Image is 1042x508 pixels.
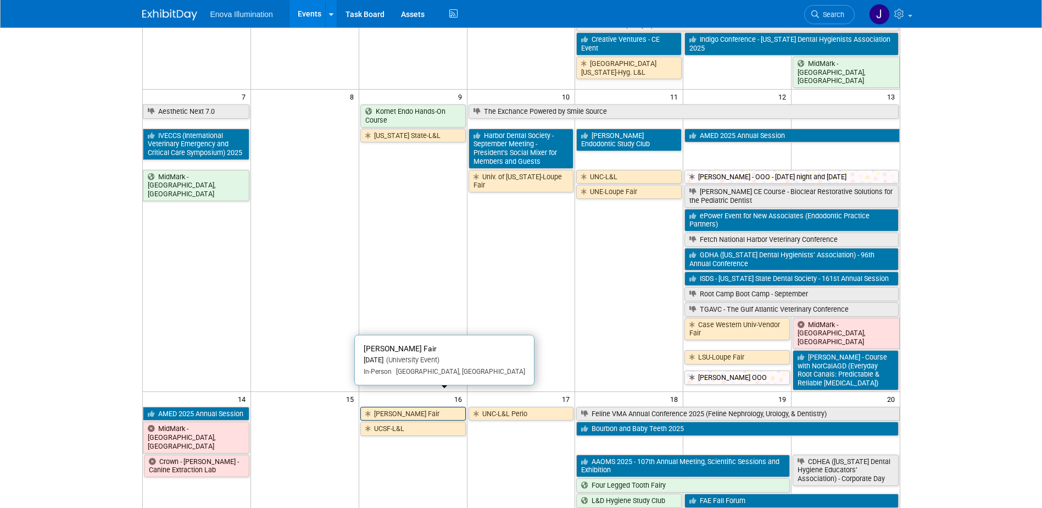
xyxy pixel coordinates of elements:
a: Fetch National Harbor Veterinary Conference [684,233,898,247]
a: UNC-L&L Perio [469,407,574,421]
a: [PERSON_NAME] Fair [360,407,466,421]
span: 7 [241,90,250,103]
span: Enova Illumination [210,10,273,19]
a: UNC-L&L [576,170,682,184]
span: 16 [453,392,467,406]
a: ePower Event for New Associates (Endodontic Practice Partners) [684,209,898,231]
span: 18 [669,392,683,406]
a: GDHA ([US_STATE] Dental Hygienists’ Association) - 96th Annual Conference [684,248,898,270]
a: L&D Hygiene Study Club [576,494,682,508]
span: 11 [669,90,683,103]
span: 15 [345,392,359,406]
a: Univ. of [US_STATE]-Loupe Fair [469,170,574,192]
a: Komet Endo Hands-On Course [360,104,466,127]
span: (University Event) [383,356,439,364]
a: Crown - [PERSON_NAME] - Canine Extraction Lab [144,455,249,477]
a: [PERSON_NAME] CE Course - Bioclear Restorative Solutions for the Pediatric Dentist [684,185,898,207]
img: ExhibitDay [142,9,197,20]
a: Harbor Dental Society - September Meeting - President’s Social Mixer for Members and Guests [469,129,574,169]
a: AAOMS 2025 - 107th Annual Meeting, Scientific Sessions and Exhibition [576,455,790,477]
span: 12 [777,90,791,103]
a: Indigo Conference - [US_STATE] Dental Hygienists Association 2025 [684,32,898,55]
span: 14 [237,392,250,406]
span: 20 [886,392,900,406]
span: [PERSON_NAME] Fair [364,344,437,353]
a: FAE Fall Forum [684,494,898,508]
a: [PERSON_NAME] OOO [684,371,790,385]
a: CDHEA ([US_STATE] Dental Hygiene Educators’ Association) - Corporate Day [793,455,898,486]
a: The Exchance Powered by Smile Source [469,104,899,119]
a: Four Legged Tooth Fairy [576,478,790,493]
a: Case Western Univ-Vendor Fair [684,318,790,340]
a: MidMark - [GEOGRAPHIC_DATA], [GEOGRAPHIC_DATA] [143,170,249,201]
a: Aesthetic Next 7.0 [143,104,249,119]
a: AMED 2025 Annual Session [143,407,249,421]
a: [GEOGRAPHIC_DATA][US_STATE]-Hyg. L&L [576,57,682,79]
span: 13 [886,90,900,103]
a: Root Camp Boot Camp - September [684,287,898,301]
a: UNE-Loupe Fair [576,185,682,199]
img: Janelle Tlusty [869,4,890,25]
a: [PERSON_NAME] - OOO - [DATE] night and [DATE] [684,170,898,184]
span: [GEOGRAPHIC_DATA], [GEOGRAPHIC_DATA] [392,368,525,376]
a: AMED 2025 Annual Session [684,129,899,143]
a: MidMark - [GEOGRAPHIC_DATA], [GEOGRAPHIC_DATA] [143,422,249,453]
a: [PERSON_NAME] Endodontic Study Club [576,129,682,151]
span: In-Person [364,368,392,376]
a: IVECCS (International Veterinary Emergency and Critical Care Symposium) 2025 [143,129,249,160]
a: [PERSON_NAME] - Course with NorCalAGD (Everyday Root Canals: Predictable & Reliable [MEDICAL_DATA]) [793,350,898,390]
span: 8 [349,90,359,103]
span: 9 [457,90,467,103]
a: [US_STATE] State-L&L [360,129,466,143]
a: ISDS - [US_STATE] State Dental Society - 161st Annual Session [684,272,898,286]
a: LSU-Loupe Fair [684,350,790,365]
a: Bourbon and Baby Teeth 2025 [576,422,898,436]
a: Search [804,5,855,24]
span: 19 [777,392,791,406]
span: Search [819,10,844,19]
span: 10 [561,90,575,103]
a: Feline VMA Annual Conference 2025 (Feline Nephrology, Urology, & Dentistry) [576,407,899,421]
a: TGAVC - The Gulf Atlantic Veterinary Conference [684,302,898,317]
span: 17 [561,392,575,406]
div: [DATE] [364,356,525,365]
a: UCSF-L&L [360,422,466,436]
a: MidMark - [GEOGRAPHIC_DATA], [GEOGRAPHIC_DATA] [793,57,899,88]
a: Creative Ventures - CE Event [576,32,682,55]
a: MidMark - [GEOGRAPHIC_DATA], [GEOGRAPHIC_DATA] [793,318,899,349]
